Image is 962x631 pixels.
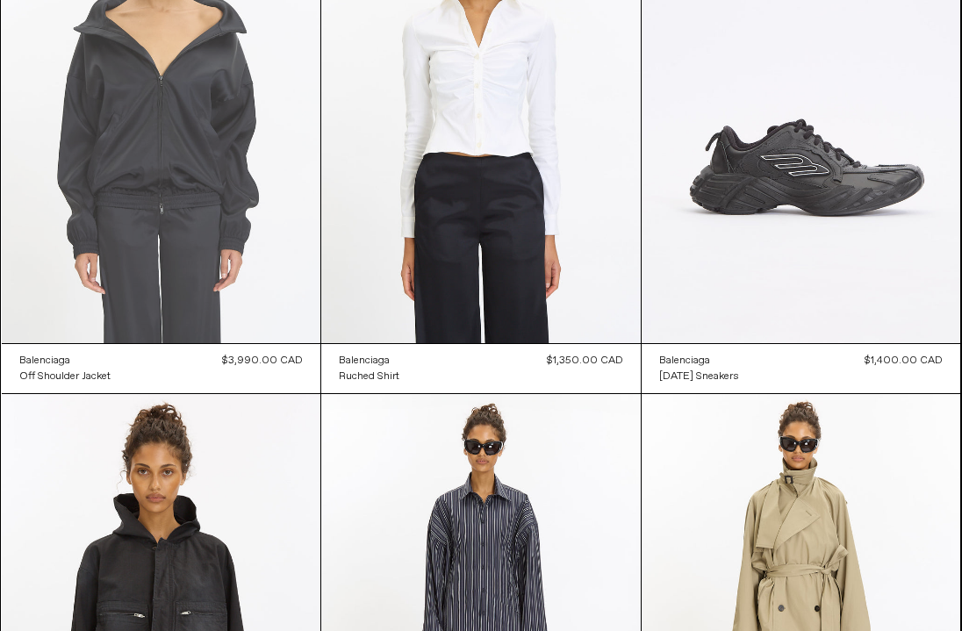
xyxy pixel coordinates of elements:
[19,369,111,384] div: Off Shoulder Jacket
[19,353,111,369] a: Balenciaga
[339,353,399,369] a: Balenciaga
[222,353,303,369] div: $3,990.00 CAD
[339,369,399,384] a: Ruched Shirt
[865,353,943,369] div: $1,400.00 CAD
[659,353,739,369] a: Balenciaga
[659,369,739,384] a: [DATE] Sneakers
[339,354,390,369] div: Balenciaga
[547,353,623,369] div: $1,350.00 CAD
[659,369,739,384] div: [DATE] Sneakers
[659,354,710,369] div: Balenciaga
[19,369,111,384] a: Off Shoulder Jacket
[339,369,399,384] div: Ruched Shirt
[19,354,70,369] div: Balenciaga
